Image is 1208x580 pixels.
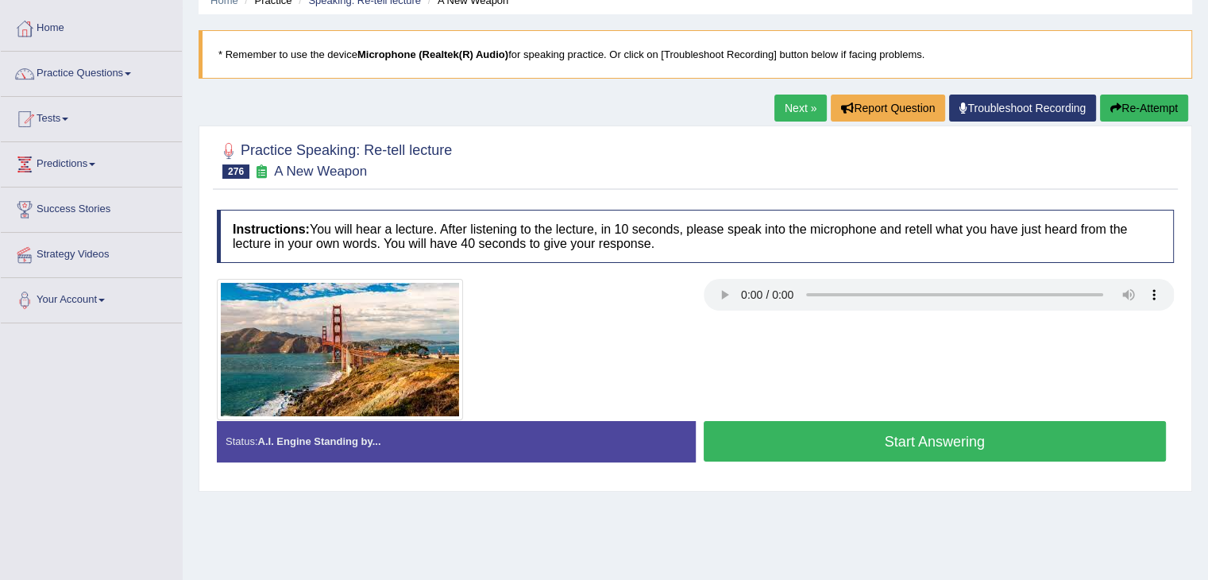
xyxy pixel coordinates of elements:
a: Strategy Videos [1,233,182,273]
small: A New Weapon [274,164,367,179]
h2: Practice Speaking: Re-tell lecture [217,139,452,179]
a: Success Stories [1,188,182,227]
h4: You will hear a lecture. After listening to the lecture, in 10 seconds, please speak into the mic... [217,210,1174,263]
button: Start Answering [704,421,1167,462]
div: Status: [217,421,696,462]
small: Exam occurring question [253,164,270,180]
strong: A.I. Engine Standing by... [257,435,380,447]
a: Next » [774,95,827,122]
a: Predictions [1,142,182,182]
a: Tests [1,97,182,137]
b: Microphone (Realtek(R) Audio) [357,48,508,60]
span: 276 [222,164,249,179]
a: Your Account [1,278,182,318]
a: Home [1,6,182,46]
a: Troubleshoot Recording [949,95,1096,122]
blockquote: * Remember to use the device for speaking practice. Or click on [Troubleshoot Recording] button b... [199,30,1192,79]
a: Practice Questions [1,52,182,91]
button: Re-Attempt [1100,95,1188,122]
button: Report Question [831,95,945,122]
b: Instructions: [233,222,310,236]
